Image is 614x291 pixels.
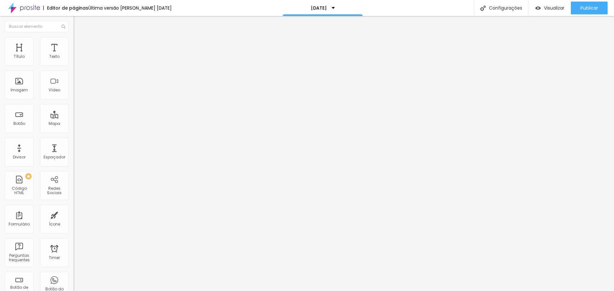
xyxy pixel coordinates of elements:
div: Última versão [PERSON_NAME] [DATE] [88,6,172,10]
div: Espaçador [43,155,65,159]
div: Título [14,54,25,59]
div: Texto [49,54,59,59]
img: Icone [480,5,486,11]
div: Imagem [11,88,28,92]
span: Visualizar [544,5,564,11]
div: Editor de páginas [43,6,88,10]
img: Icone [61,25,65,28]
iframe: Editor [74,16,614,291]
button: Publicar [571,2,608,14]
div: Divisor [13,155,26,159]
span: Publicar [580,5,598,11]
img: view-1.svg [535,5,541,11]
div: Código HTML [6,186,32,195]
div: Formulário [9,222,30,226]
input: Buscar elemento [5,21,69,32]
p: [DATE] [311,6,327,10]
div: Timer [49,256,60,260]
div: Vídeo [49,88,60,92]
div: Perguntas frequentes [6,253,32,263]
div: Redes Sociais [42,186,67,195]
div: Ícone [49,222,60,226]
div: Mapa [49,121,60,126]
div: Botão [13,121,25,126]
button: Visualizar [529,2,571,14]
